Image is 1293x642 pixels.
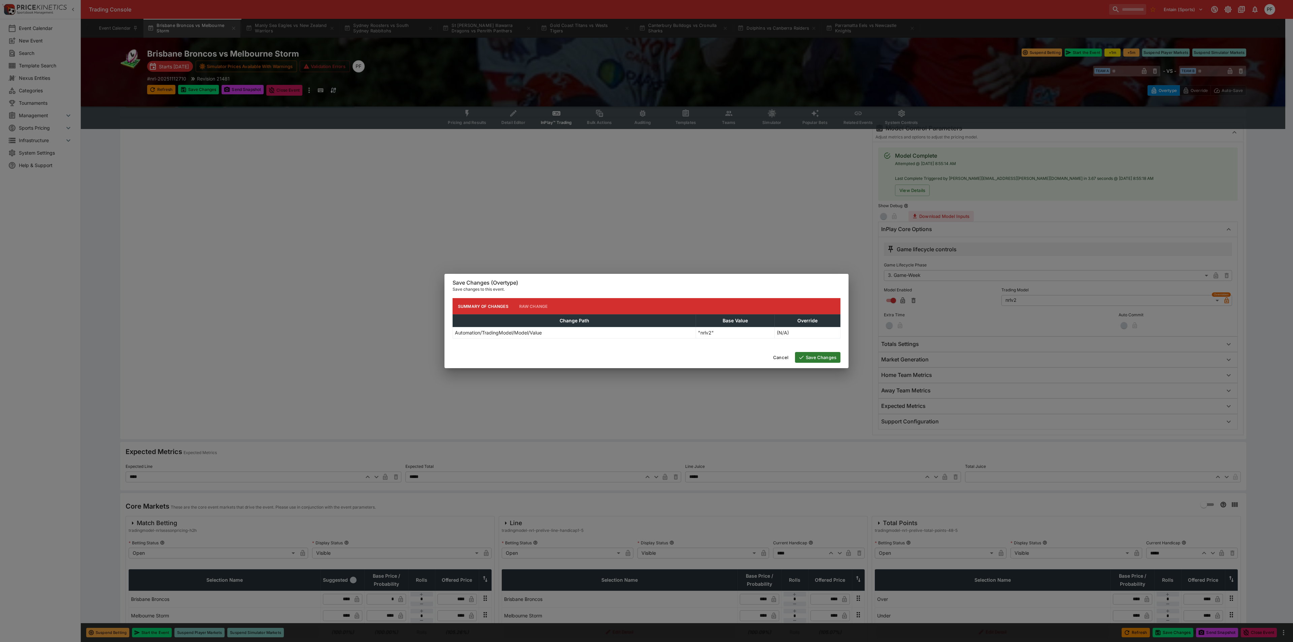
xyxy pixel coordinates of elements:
button: Raw Change [514,298,553,314]
td: "nrlv2" [696,327,775,339]
th: Base Value [696,315,775,327]
button: Cancel [769,352,792,363]
p: Automation/TradingModel/Model/Value [455,329,542,336]
td: (N/A) [775,327,840,339]
p: Save changes to this event. [453,286,840,293]
h6: Save Changes (Overtype) [453,279,840,286]
button: Save Changes [795,352,840,363]
th: Change Path [453,315,696,327]
button: Summary of Changes [453,298,514,314]
th: Override [775,315,840,327]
